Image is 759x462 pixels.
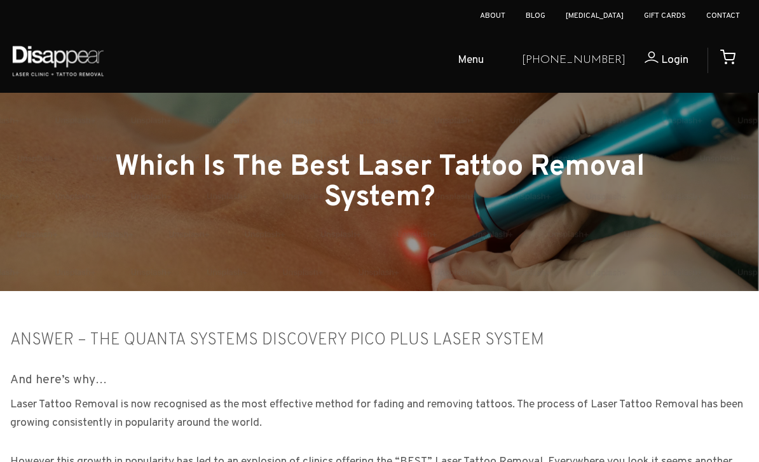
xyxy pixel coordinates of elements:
[706,11,740,21] a: Contact
[10,372,749,388] h4: And here’s why…
[661,53,688,67] span: Login
[526,11,545,21] a: Blog
[10,332,749,349] h3: ANSWER – THE QUANTA SYSTEMS DISCOVERY PICO PLUS LASER SYSTEM
[480,11,505,21] a: About
[104,153,655,214] h1: Which Is The Best Laser Tattoo Removal System?
[644,11,686,21] a: Gift Cards
[566,11,624,21] a: [MEDICAL_DATA]
[522,51,626,70] a: [PHONE_NUMBER]
[10,396,749,433] p: Laser Tattoo Removal is now recognised as the most effective method for fading and removing tatto...
[458,51,484,70] span: Menu
[10,38,106,83] img: Disappear - Laser Clinic and Tattoo Removal Services in Sydney, Australia
[116,41,512,81] ul: Open Mobile Menu
[626,51,688,70] a: Login
[413,41,512,81] a: Menu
